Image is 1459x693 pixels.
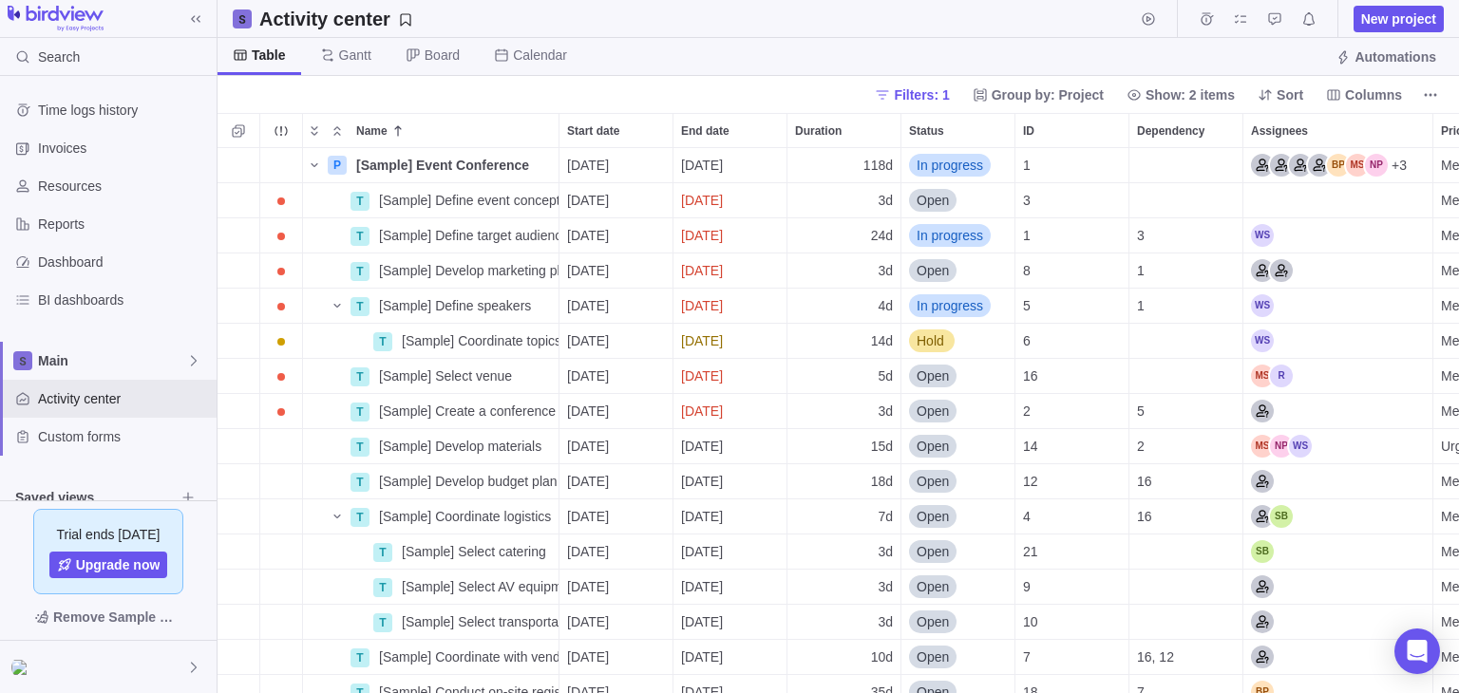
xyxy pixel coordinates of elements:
div: Assignees [1243,324,1433,359]
div: End date [673,394,787,429]
div: Dependency [1129,534,1243,570]
div: Start date [559,183,673,218]
div: Natalie Prague [1365,154,1388,177]
span: New project [1361,9,1436,28]
div: Assignees [1243,605,1433,640]
span: In progress [917,156,983,175]
div: Start date [559,605,673,640]
div: 3 [1015,183,1128,217]
div: Status [901,218,1015,253]
div: Will Salah [1251,329,1274,352]
div: End date [673,218,787,253]
div: Duration [787,324,901,359]
span: Resources [38,177,209,196]
span: Upgrade now [76,555,161,574]
div: Name [303,394,559,429]
span: Filters: 1 [894,85,949,104]
div: Assignees [1243,183,1433,218]
span: 3d [878,191,893,210]
span: [Sample] Define target audience [379,226,559,245]
span: Selection mode [225,118,252,144]
div: Name [303,429,559,464]
span: Reports [38,215,209,234]
span: Dashboard [38,253,209,272]
div: ID [1015,183,1129,218]
div: Assignees [1243,499,1433,534]
div: End date [673,640,787,675]
div: highlight [673,253,786,288]
div: Dependency [1129,289,1243,324]
div: End date [673,534,787,570]
div: T [351,262,369,281]
div: End date [673,289,787,324]
div: Assignees [1243,640,1433,675]
span: Search [38,47,80,66]
a: Notifications [1296,14,1322,29]
div: Duration [787,359,901,394]
div: Duration [787,394,901,429]
div: Name [303,183,559,218]
div: Assignees [1243,218,1433,253]
div: Start date [559,289,673,324]
span: End date [681,122,729,140]
div: Trouble indication [260,218,303,253]
div: Status [901,429,1015,464]
div: Assignees [1243,429,1433,464]
span: In progress [917,226,983,245]
div: Open [901,253,1014,288]
h2: Activity center [259,6,390,32]
div: Assignees [1243,570,1433,605]
div: Dependency [1129,499,1243,534]
div: End date [673,359,787,394]
a: My assignments [1227,14,1254,29]
div: T [373,613,392,632]
span: [DATE] [681,156,723,175]
div: Name [303,605,559,640]
div: T [373,332,392,351]
span: 3 [1023,191,1031,210]
img: Show [11,660,34,675]
div: 5 [1015,289,1128,323]
span: In progress [917,296,983,315]
span: 1 [1137,261,1145,280]
span: ID [1023,122,1034,140]
div: highlight [673,289,786,323]
div: Name [303,464,559,499]
div: Trouble indication [260,605,303,640]
div: ID [1015,289,1129,324]
div: Start date [559,570,673,605]
div: Start date [559,148,673,183]
span: Invoices [38,139,209,158]
span: 24d [871,226,893,245]
div: T [351,192,369,211]
div: Duration [787,605,901,640]
div: In progress [901,289,1014,323]
div: Name [303,289,559,324]
div: Trouble indication [260,289,303,324]
span: [Sample] Event Conference [356,156,529,175]
div: Duration [787,253,901,289]
span: Expand [303,118,326,144]
div: Assignees [1243,148,1433,183]
div: Start date [559,464,673,499]
span: Sort [1250,82,1311,108]
div: Trouble indication [260,534,303,570]
span: Name [356,122,388,140]
div: End date [673,605,787,640]
div: Open Intercom Messenger [1394,628,1440,674]
span: Activity center [38,389,209,408]
div: [Sample] Define speakers [371,289,559,323]
span: [DATE] [567,226,609,245]
div: Status [901,324,1015,359]
div: T [351,227,369,246]
div: Assignees [1243,253,1433,289]
span: Remove Sample Data [15,602,201,632]
div: Trouble indication [260,499,303,534]
div: [Sample] Define event concept [371,183,559,217]
span: 8 [1023,261,1031,280]
span: [Sample] Define event concept [379,191,559,210]
div: 1 [1015,148,1128,182]
div: Open [901,183,1014,217]
div: [Sample] Define target audience [371,218,559,253]
span: [DATE] [681,191,723,210]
